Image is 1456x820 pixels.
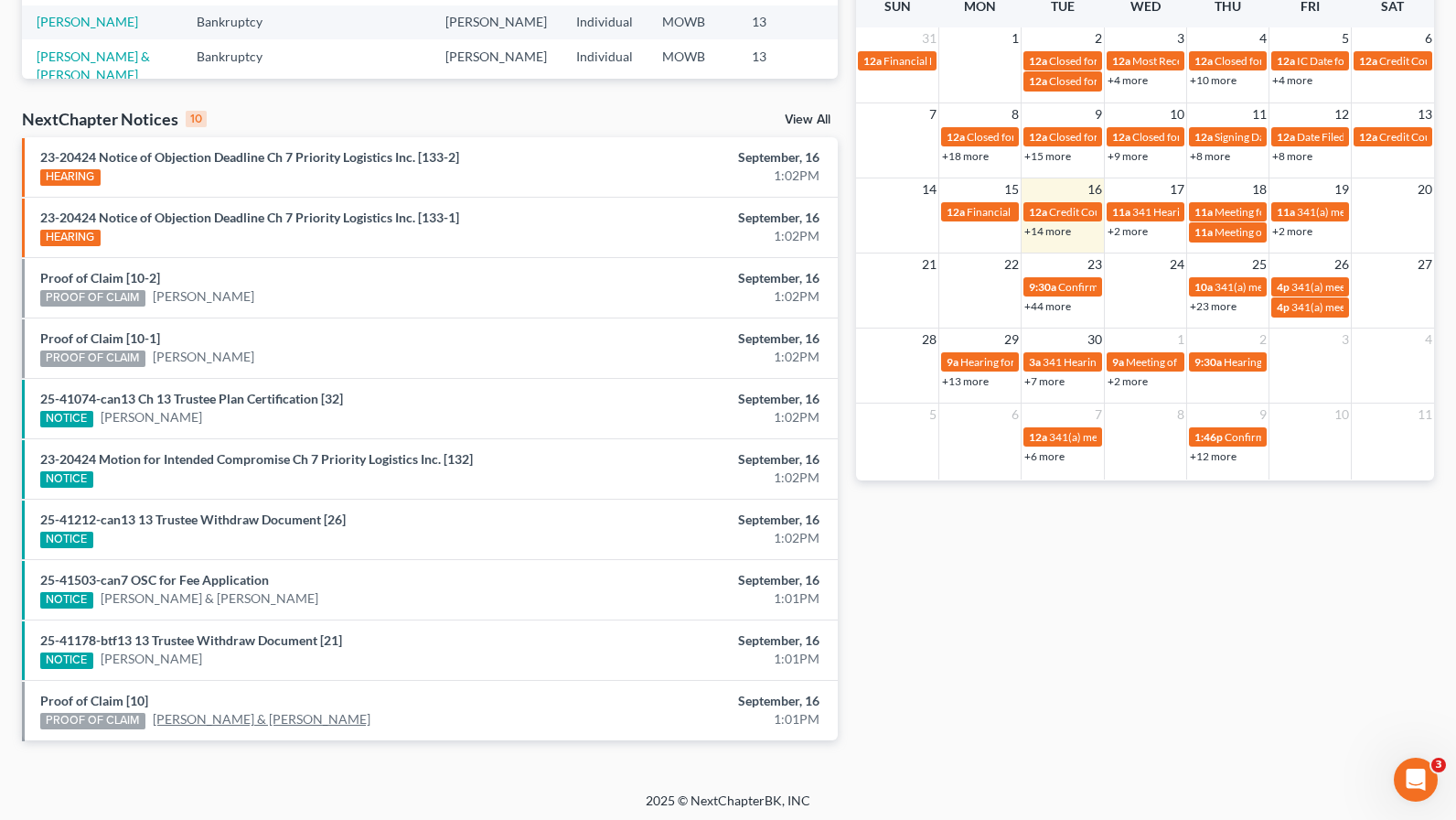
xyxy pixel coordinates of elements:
span: 16 [1086,178,1104,200]
span: 30 [1086,329,1104,351]
a: [PERSON_NAME] & [PERSON_NAME] [101,589,318,608]
span: 341 Hearing for [PERSON_NAME] [1132,205,1296,219]
a: +6 more [1024,449,1065,463]
span: Closed for [PERSON_NAME] [1049,54,1186,68]
div: 1:02PM [573,408,820,426]
span: 4 [1423,329,1434,351]
a: [PERSON_NAME] & [PERSON_NAME] [37,49,150,82]
span: 9 [1093,103,1104,125]
span: 12a [863,54,882,68]
span: 4p [1277,280,1290,294]
span: Meeting for [PERSON_NAME] [1215,205,1358,219]
a: +8 more [1190,149,1230,163]
span: 3 [1340,329,1351,351]
span: 341(a) meeting for Bar K Holdings, LLC [1215,280,1399,294]
td: 20-41804 [829,5,971,39]
a: +2 more [1108,224,1148,238]
span: Financial Management for [PERSON_NAME] [883,54,1097,68]
a: +23 more [1190,299,1237,313]
div: September, 16 [573,511,820,529]
a: [PERSON_NAME] [153,287,254,306]
span: 11 [1250,103,1269,125]
span: 28 [920,329,938,351]
span: 1 [1010,27,1021,49]
td: Individual [562,39,648,92]
span: 11a [1194,205,1213,219]
span: 29 [1002,329,1021,351]
div: PROOF OF CLAIM [40,290,145,307]
a: +8 more [1272,149,1312,163]
a: [PERSON_NAME] [153,348,254,366]
a: +2 more [1108,374,1148,388]
span: 31 [920,27,938,49]
span: 4 [1258,27,1269,49]
span: 9:30a [1194,355,1222,369]
span: Confirmation hearing for Apple Central KC [1225,430,1429,444]
span: 7 [927,103,938,125]
div: 1:02PM [573,287,820,306]
td: [PHONE_NUMBER] [829,39,971,92]
span: 11a [1277,205,1295,219]
span: 25 [1250,254,1269,275]
div: HEARING [40,169,101,186]
div: 1:01PM [573,589,820,608]
a: View All [785,113,830,126]
span: 12a [1194,54,1213,68]
span: 12a [1112,130,1130,144]
span: 11a [1194,225,1213,239]
span: IC Date for [PERSON_NAME] [1297,54,1437,68]
td: [PERSON_NAME] [431,39,562,92]
span: 13 [1416,103,1434,125]
a: +18 more [942,149,989,163]
span: 21 [920,254,938,275]
a: +7 more [1024,374,1065,388]
span: 11 [1416,404,1434,426]
iframe: Intercom live chat [1394,758,1438,802]
a: [PERSON_NAME] [37,14,138,29]
span: 8 [1010,103,1021,125]
td: Bankruptcy [182,5,296,39]
span: 12 [1333,103,1351,125]
div: 1:02PM [573,348,820,366]
a: [PERSON_NAME] & [PERSON_NAME] [153,710,370,728]
span: Closed for [PERSON_NAME] [1215,54,1352,68]
span: 17 [1168,178,1186,200]
span: 27 [1416,254,1434,275]
div: 1:02PM [573,529,820,547]
span: 12a [1194,130,1213,144]
div: 1:01PM [573,710,820,728]
span: 6 [1423,27,1434,49]
span: 12a [1277,130,1295,144]
div: September, 16 [573,631,820,650]
span: 12a [1112,54,1130,68]
span: 5 [927,404,938,426]
span: 3 [1431,758,1446,772]
div: 1:01PM [573,650,820,668]
div: September, 16 [573,329,820,348]
span: 9a [947,355,958,369]
span: 7 [1093,404,1104,426]
a: [PERSON_NAME] [101,408,202,426]
div: September, 16 [573,390,820,408]
div: PROOF OF CLAIM [40,713,145,729]
td: MOWB [648,5,737,39]
span: 12a [1029,430,1047,444]
a: 25-41074-can13 Ch 13 Trustee Plan Certification [32] [40,391,343,406]
div: PROOF OF CLAIM [40,351,145,367]
span: 12a [947,205,965,219]
div: 10 [186,111,207,127]
span: 24 [1168,254,1186,275]
span: Hearing for [PERSON_NAME] [1224,355,1366,369]
a: [PERSON_NAME] [101,650,202,668]
a: +14 more [1024,224,1071,238]
div: NOTICE [40,532,93,548]
span: 23 [1086,254,1104,275]
a: +2 more [1272,224,1312,238]
a: 23-20424 Notice of Objection Deadline Ch 7 Priority Logistics Inc. [133-2] [40,149,459,165]
a: Proof of Claim [10-2] [40,270,160,286]
span: 10 [1168,103,1186,125]
span: 22 [1002,254,1021,275]
span: 12a [1029,130,1047,144]
span: Credit Counseling for [PERSON_NAME] & [PERSON_NAME] [1049,205,1336,219]
div: September, 16 [573,209,820,227]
